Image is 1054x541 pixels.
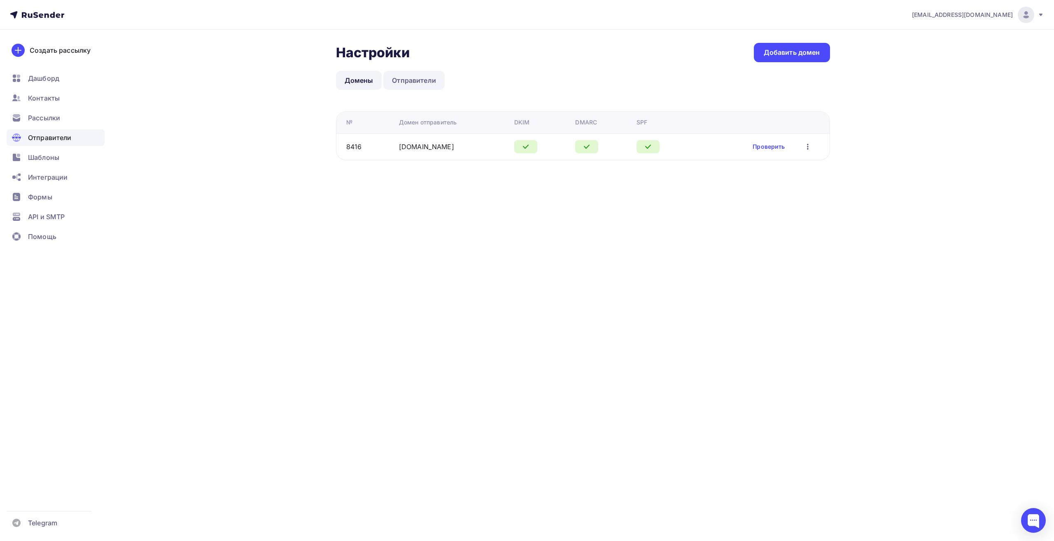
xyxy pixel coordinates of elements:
[764,48,820,57] div: Добавить домен
[912,7,1044,23] a: [EMAIL_ADDRESS][DOMAIN_NAME]
[346,118,352,126] div: №
[28,113,60,123] span: Рассылки
[28,192,52,202] span: Формы
[28,172,68,182] span: Интеграции
[753,143,785,151] a: Проверить
[28,73,59,83] span: Дашборд
[514,118,530,126] div: DKIM
[346,142,362,152] div: 8416
[30,45,91,55] div: Создать рассылку
[7,189,105,205] a: Формы
[336,44,410,61] h2: Настройки
[383,71,445,90] a: Отправители
[28,232,56,241] span: Помощь
[28,133,72,143] span: Отправители
[575,118,597,126] div: DMARC
[28,152,59,162] span: Шаблоны
[7,149,105,166] a: Шаблоны
[28,93,60,103] span: Контакты
[28,518,57,528] span: Telegram
[7,90,105,106] a: Контакты
[28,212,65,222] span: API и SMTP
[637,118,647,126] div: SPF
[7,129,105,146] a: Отправители
[7,70,105,87] a: Дашборд
[912,11,1013,19] span: [EMAIL_ADDRESS][DOMAIN_NAME]
[399,118,457,126] div: Домен отправитель
[399,143,454,151] a: [DOMAIN_NAME]
[7,110,105,126] a: Рассылки
[336,71,382,90] a: Домены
